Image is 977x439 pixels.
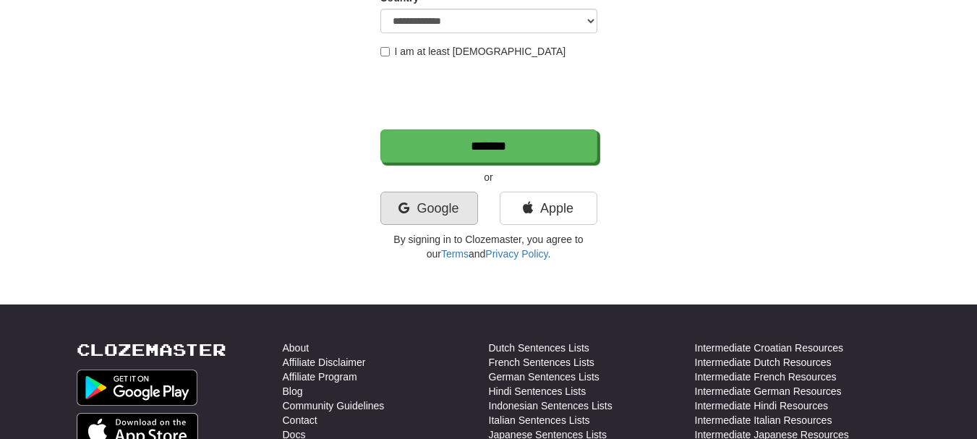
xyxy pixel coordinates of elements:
a: Community Guidelines [283,398,385,413]
a: Hindi Sentences Lists [489,384,586,398]
a: Blog [283,384,303,398]
a: Intermediate German Resources [695,384,842,398]
a: Intermediate Italian Resources [695,413,832,427]
a: French Sentences Lists [489,355,594,370]
img: Get it on Google Play [77,370,198,406]
a: Apple [500,192,597,225]
a: Privacy Policy [485,248,547,260]
p: or [380,170,597,184]
a: Google [380,192,478,225]
a: Affiliate Disclaimer [283,355,366,370]
a: German Sentences Lists [489,370,600,384]
a: Clozemaster [77,341,226,359]
p: By signing in to Clozemaster, you agree to our and . [380,232,597,261]
a: Contact [283,413,317,427]
label: I am at least [DEMOGRAPHIC_DATA] [380,44,566,59]
input: I am at least [DEMOGRAPHIC_DATA] [380,47,390,56]
a: Intermediate Croatian Resources [695,341,843,355]
a: Italian Sentences Lists [489,413,590,427]
a: Dutch Sentences Lists [489,341,589,355]
a: Terms [441,248,469,260]
a: Intermediate French Resources [695,370,837,384]
a: Affiliate Program [283,370,357,384]
iframe: reCAPTCHA [380,66,600,122]
a: Indonesian Sentences Lists [489,398,613,413]
a: Intermediate Hindi Resources [695,398,828,413]
a: Intermediate Dutch Resources [695,355,832,370]
a: About [283,341,310,355]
